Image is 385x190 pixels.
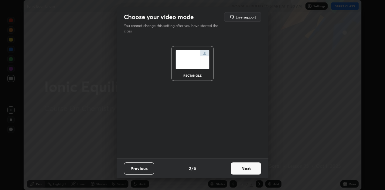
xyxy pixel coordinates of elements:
[189,165,191,172] h4: 2
[236,15,256,19] h5: Live support
[175,50,210,69] img: normalScreenIcon.ae25ed63.svg
[124,13,194,21] h2: Choose your video mode
[124,23,222,34] p: You cannot change this setting after you have started the class
[192,165,193,172] h4: /
[124,162,154,175] button: Previous
[194,165,196,172] h4: 5
[231,162,261,175] button: Next
[180,74,205,77] div: rectangle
